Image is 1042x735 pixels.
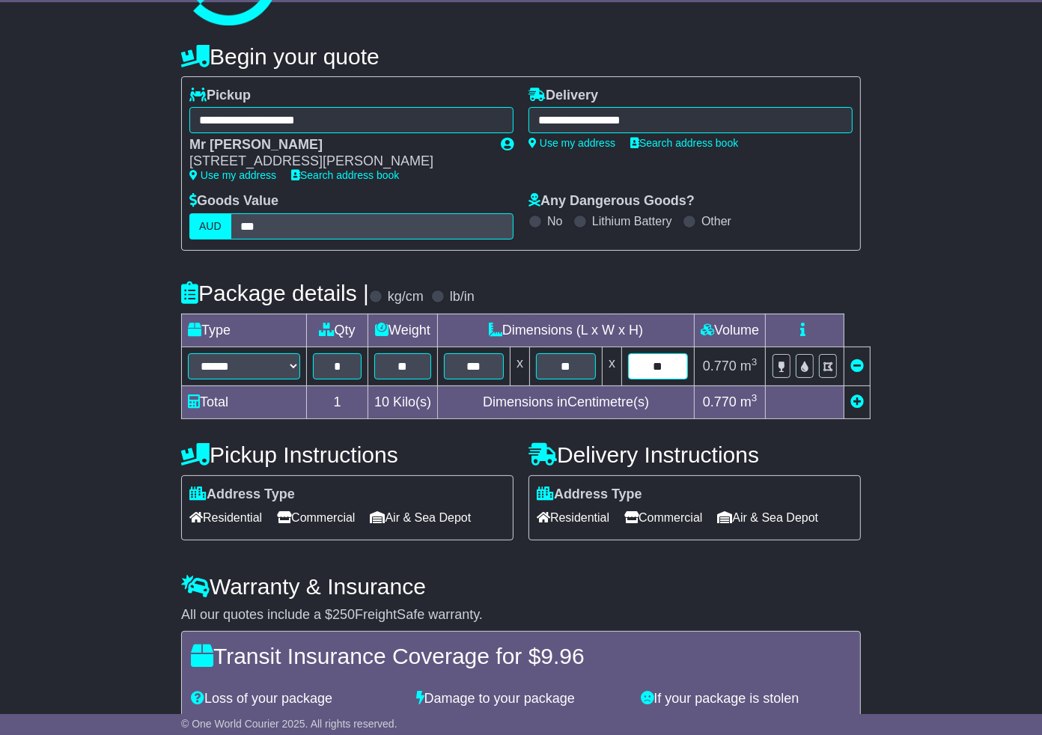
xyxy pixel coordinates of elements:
[189,193,278,210] label: Goods Value
[332,607,355,622] span: 250
[740,359,758,373] span: m
[191,644,851,668] h4: Transit Insurance Coverage for $
[181,281,369,305] h4: Package details |
[189,487,295,503] label: Address Type
[183,691,409,707] div: Loss of your package
[701,214,731,228] label: Other
[368,385,438,418] td: Kilo(s)
[528,193,695,210] label: Any Dangerous Goods?
[537,487,642,503] label: Address Type
[189,213,231,240] label: AUD
[189,153,486,170] div: [STREET_ADDRESS][PERSON_NAME]
[189,88,251,104] label: Pickup
[511,347,530,385] td: x
[547,214,562,228] label: No
[624,506,702,529] span: Commercial
[189,506,262,529] span: Residential
[438,314,695,347] td: Dimensions (L x W x H)
[368,314,438,347] td: Weight
[409,691,634,707] div: Damage to your package
[371,506,472,529] span: Air & Sea Depot
[181,44,861,69] h4: Begin your quote
[182,314,307,347] td: Type
[189,169,276,181] a: Use my address
[450,289,475,305] label: lb/in
[189,137,486,153] div: Mr [PERSON_NAME]
[695,314,766,347] td: Volume
[703,359,737,373] span: 0.770
[528,88,598,104] label: Delivery
[752,392,758,403] sup: 3
[740,394,758,409] span: m
[603,347,622,385] td: x
[181,718,397,730] span: © One World Courier 2025. All rights reserved.
[703,394,737,409] span: 0.770
[633,691,859,707] div: If your package is stolen
[537,506,609,529] span: Residential
[528,442,861,467] h4: Delivery Instructions
[307,314,368,347] td: Qty
[181,574,861,599] h4: Warranty & Insurance
[277,506,355,529] span: Commercial
[307,385,368,418] td: 1
[182,385,307,418] td: Total
[540,644,584,668] span: 9.96
[291,169,399,181] a: Search address book
[528,137,615,149] a: Use my address
[181,607,861,623] div: All our quotes include a $ FreightSafe warranty.
[438,385,695,418] td: Dimensions in Centimetre(s)
[630,137,738,149] a: Search address book
[388,289,424,305] label: kg/cm
[181,442,514,467] h4: Pickup Instructions
[752,356,758,367] sup: 3
[592,214,672,228] label: Lithium Battery
[850,359,864,373] a: Remove this item
[374,394,389,409] span: 10
[718,506,819,529] span: Air & Sea Depot
[850,394,864,409] a: Add new item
